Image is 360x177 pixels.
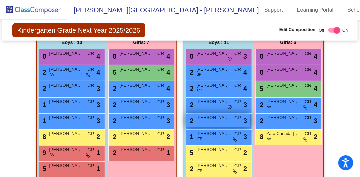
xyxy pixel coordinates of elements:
span: 4 [166,83,170,94]
span: [PERSON_NAME] [120,130,153,137]
span: 3 [243,51,247,61]
span: AA [267,136,271,141]
span: 3 [96,100,100,110]
span: [PERSON_NAME] [267,98,300,105]
span: 2 [188,69,194,76]
span: 2 [314,132,317,142]
span: 1 [96,164,100,174]
span: Edit Composition [279,26,316,33]
span: CR [305,114,311,121]
span: [PERSON_NAME] [49,162,83,169]
span: 3 [243,100,247,110]
span: CR [305,66,311,73]
div: Boys : 10 [37,36,107,49]
span: CR [157,82,164,89]
span: CR [234,114,241,121]
span: [PERSON_NAME] [267,82,300,89]
span: 1 [41,101,46,108]
span: CR [157,66,164,73]
span: 4 [243,67,247,77]
span: 1 [41,117,46,124]
span: SP [197,72,201,77]
span: 2 [41,69,46,76]
span: 8 [188,53,194,60]
div: Girls: 6 [254,36,323,49]
span: 4 [314,100,317,110]
span: 8 [111,53,117,60]
span: 3 [243,132,247,142]
span: 2 [166,132,170,142]
span: [PERSON_NAME] [49,98,83,105]
span: 5 [111,69,117,76]
span: [PERSON_NAME][GEOGRAPHIC_DATA] - [PERSON_NAME] [67,5,259,15]
span: 2 [188,101,194,108]
span: 2 [188,117,194,124]
span: [PERSON_NAME] [197,66,230,73]
span: AA [50,72,54,77]
span: 5 [258,85,264,92]
span: 4 [166,67,170,77]
span: [PERSON_NAME] [49,50,83,57]
span: [PERSON_NAME] [197,82,230,89]
span: 8 [258,53,264,60]
span: 4 [166,51,170,61]
span: [PERSON_NAME] [120,50,153,57]
span: 3 [243,116,247,126]
span: IEP [197,168,202,173]
span: CR [157,114,164,121]
span: CR [87,130,94,137]
span: 504 [197,88,203,93]
span: CR [234,130,241,137]
a: Learning Portal [292,5,339,15]
span: CR [87,162,94,169]
span: On [342,27,348,33]
span: Zara Canada-[PERSON_NAME] [267,130,300,137]
span: 8 [258,133,264,140]
span: [PERSON_NAME] [120,114,153,121]
span: IEP [197,136,202,141]
span: [PERSON_NAME] [120,82,153,89]
span: CR [87,50,94,57]
span: CR [87,114,94,121]
span: 5 [41,165,46,172]
span: Off [319,27,324,33]
span: [PERSON_NAME] [49,82,83,89]
span: 4 [314,83,317,94]
span: CR [234,98,241,105]
span: CR [234,146,241,153]
span: 5 [188,149,194,156]
span: 2 [111,101,117,108]
span: 3 [166,100,170,110]
span: [PERSON_NAME] [120,98,153,105]
span: [PERSON_NAME] [197,114,230,121]
span: CR [234,66,241,73]
span: AA [267,104,271,109]
span: [PERSON_NAME] [49,130,83,137]
span: CR [157,50,164,57]
div: Girls: 7 [107,36,176,49]
span: Kindergarten Grade Next Year 2025/2026 [12,23,145,37]
span: CR [234,50,241,57]
span: 8 [258,69,264,76]
span: CR [234,162,241,169]
span: [PERSON_NAME] [197,50,230,57]
span: 2 [111,133,117,140]
span: 3 [96,83,100,94]
span: 2 [243,164,247,174]
span: CR [157,98,164,105]
span: 2 [258,101,264,108]
span: 3 [96,116,100,126]
a: Support [259,5,288,15]
span: CR [305,130,311,137]
span: 4 [243,83,247,94]
span: 1 [166,148,170,158]
span: 2 [243,148,247,158]
span: [PERSON_NAME] [49,114,83,121]
span: [PERSON_NAME] [49,66,83,73]
span: CR [87,82,94,89]
span: [PERSON_NAME] [120,146,153,153]
span: 1 [188,133,194,140]
span: do_not_disturb_alt [228,105,232,110]
span: 1 [96,148,100,158]
span: [PERSON_NAME] [197,130,230,137]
